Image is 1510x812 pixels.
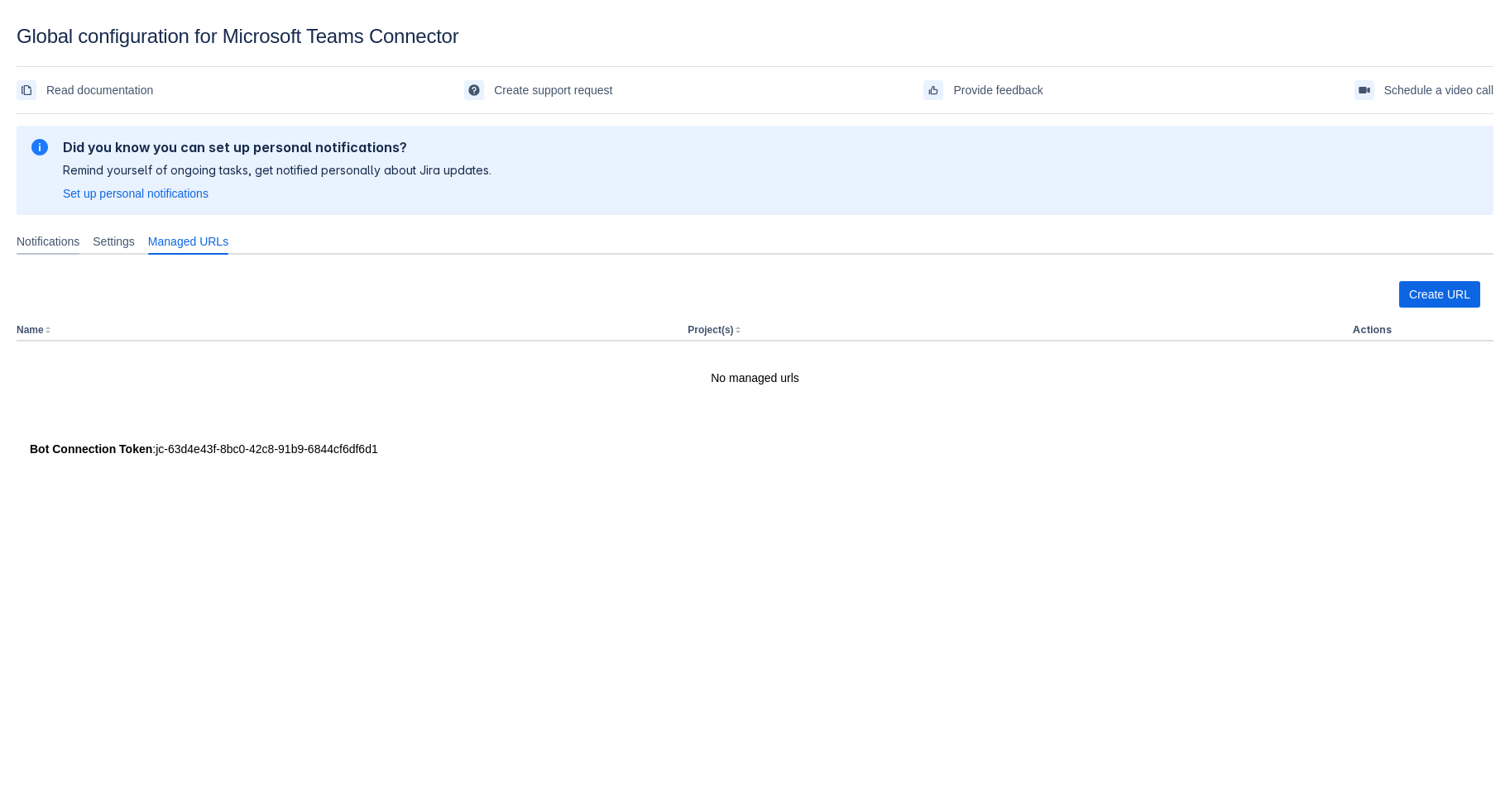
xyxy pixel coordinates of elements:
span: Read documentation [46,77,153,103]
a: Schedule a video call [1354,77,1493,103]
a: Provide feedback [923,77,1043,103]
th: Actions [1346,320,1494,342]
span: feedback [927,84,940,97]
span: Provide feedback [953,77,1043,103]
span: Create URL [1409,281,1470,308]
p: Remind yourself of ongoing tasks, get notified personally about Jira updates. [63,162,491,179]
div: Global configuration for Microsoft Teams Connector [17,25,1493,48]
span: Schedule a video call [1384,77,1493,103]
span: information [30,137,50,157]
a: Create support request [464,77,612,103]
button: Project(s) [688,324,733,336]
strong: Bot Connection Token [30,442,152,456]
span: Managed URLs [148,233,228,250]
span: support [467,84,481,97]
span: Create support request [494,77,612,103]
span: Settings [93,233,135,250]
button: Create URL [1399,281,1480,308]
button: Name [17,324,44,336]
span: documentation [20,84,33,97]
div: No managed urls [386,370,1124,386]
a: Set up personal notifications [63,185,209,202]
span: Notifications [17,233,79,250]
h2: Did you know you can set up personal notifications? [63,139,491,155]
span: videoCall [1358,84,1371,97]
div: : jc-63d4e43f-8bc0-42c8-91b9-6844cf6df6d1 [30,441,1480,457]
a: Read documentation [17,77,153,103]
